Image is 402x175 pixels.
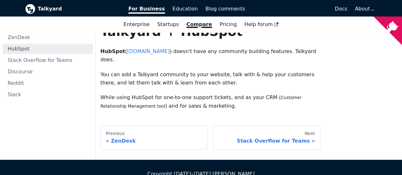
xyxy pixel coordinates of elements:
a: Discourse [3,67,93,77]
a: Enterprise [120,19,153,30]
a: Startups [153,19,183,30]
a: Reddit [3,78,93,88]
p: ( ) doesn't have any community building features. Talkyard does. [100,47,320,64]
a: HubSpot [3,44,93,54]
span: Education [173,6,198,12]
small: Customer Relationship Management tool [100,95,302,108]
b: Talkyard [38,5,120,13]
a: Blog comments [201,3,249,14]
nav: Docs pages navigation [100,125,320,150]
a: [DOMAIN_NAME] [127,48,170,54]
a: NextStack Overflow for Teams [213,125,320,150]
a: Help forum [241,19,283,30]
div: Previous [106,131,202,137]
span: Docs [335,6,347,12]
span: Blog comments [205,6,245,12]
a: ZenDesk [3,32,93,43]
a: Pricing [216,19,241,30]
span: Help forum [244,21,279,27]
strong: HubSpot [100,48,125,54]
div: ZenDesk [106,138,202,144]
a: PreviousZenDesk [100,125,208,150]
a: Slack [3,90,93,100]
a: Docs [249,3,351,14]
p: You can add a Talkyard community to your website, talk with & help your customers there, and let ... [100,71,320,87]
p: While using HubSpot for one-to-one support tickets, and as your CRM ( ) and for sales & marketing. [100,93,320,110]
a: Compare [187,21,212,27]
a: Talkyard logoTalkyard [25,4,120,14]
div: Next [218,131,315,137]
span: For Business [128,6,165,14]
div: Stack Overflow for Teams [218,138,315,144]
a: For Business [125,3,169,14]
a: Education [169,3,202,14]
img: Talkyard logo [25,4,35,14]
a: Stack Overflow for Teams [3,55,93,65]
a: About [355,6,373,12]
